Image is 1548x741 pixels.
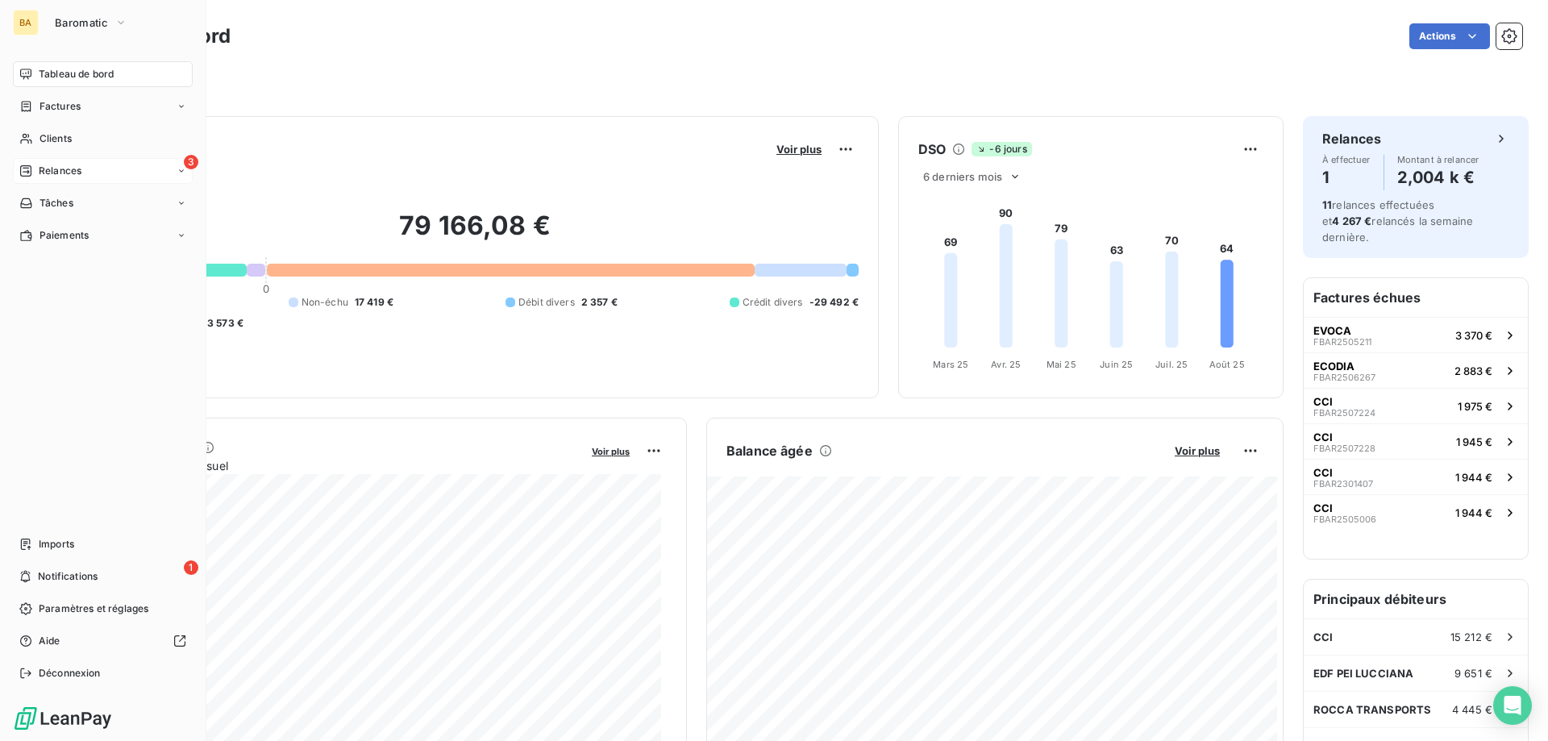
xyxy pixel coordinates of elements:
[40,196,73,210] span: Tâches
[587,443,635,458] button: Voir plus
[263,282,269,295] span: 0
[1313,443,1375,453] span: FBAR2507228
[1313,431,1333,443] span: CCI
[1304,423,1528,459] button: CCIFBAR25072281 945 €
[39,67,114,81] span: Tableau de bord
[1322,155,1371,164] span: À effectuer
[1322,198,1332,211] span: 11
[918,139,946,159] h6: DSO
[13,61,193,87] a: Tableau de bord
[13,126,193,152] a: Clients
[13,223,193,248] a: Paiements
[13,190,193,216] a: Tâches
[355,295,393,310] span: 17 419 €
[40,99,81,114] span: Factures
[1304,317,1528,352] button: EVOCAFBAR25052113 370 €
[13,628,193,654] a: Aide
[1304,459,1528,494] button: CCIFBAR23014071 944 €
[1397,164,1479,190] h4: 2,004 k €
[1332,214,1371,227] span: 4 267 €
[1304,580,1528,618] h6: Principaux débiteurs
[1304,352,1528,388] button: ECODIAFBAR25062672 883 €
[1313,373,1375,382] span: FBAR2506267
[581,295,618,310] span: 2 357 €
[726,441,813,460] h6: Balance âgée
[1313,703,1431,716] span: ROCCA TRANSPORTS
[1313,667,1413,680] span: EDF PEI LUCCIANA
[743,295,803,310] span: Crédit divers
[13,158,193,184] a: 3Relances
[184,155,198,169] span: 3
[13,596,193,622] a: Paramètres et réglages
[1155,359,1188,370] tspan: Juil. 25
[302,295,348,310] span: Non-échu
[38,569,98,584] span: Notifications
[1047,359,1076,370] tspan: Mai 25
[1450,631,1492,643] span: 15 212 €
[1313,479,1373,489] span: FBAR2301407
[1170,443,1225,458] button: Voir plus
[1493,686,1532,725] div: Open Intercom Messenger
[518,295,575,310] span: Débit divers
[1397,155,1479,164] span: Montant à relancer
[55,16,108,29] span: Baromatic
[1454,364,1492,377] span: 2 883 €
[1313,324,1351,337] span: EVOCA
[1455,471,1492,484] span: 1 944 €
[592,446,630,457] span: Voir plus
[1304,494,1528,530] button: CCIFBAR25050061 944 €
[1313,408,1375,418] span: FBAR2507224
[1304,278,1528,317] h6: Factures échues
[39,666,101,681] span: Déconnexion
[1313,514,1376,524] span: FBAR2505006
[933,359,968,370] tspan: Mars 25
[1313,360,1354,373] span: ECODIA
[1313,631,1333,643] span: CCI
[1322,129,1381,148] h6: Relances
[1313,337,1371,347] span: FBAR2505211
[13,10,39,35] div: BA
[1322,164,1371,190] h4: 1
[91,457,580,474] span: Chiffre d'affaires mensuel
[91,210,859,258] h2: 79 166,08 €
[39,602,148,616] span: Paramètres et réglages
[1452,703,1492,716] span: 4 445 €
[13,706,113,731] img: Logo LeanPay
[40,228,89,243] span: Paiements
[13,531,193,557] a: Imports
[40,131,72,146] span: Clients
[1313,502,1333,514] span: CCI
[39,164,81,178] span: Relances
[1313,395,1333,408] span: CCI
[1458,400,1492,413] span: 1 975 €
[1455,506,1492,519] span: 1 944 €
[1100,359,1133,370] tspan: Juin 25
[923,170,1002,183] span: 6 derniers mois
[1454,667,1492,680] span: 9 651 €
[13,94,193,119] a: Factures
[972,142,1031,156] span: -6 jours
[39,634,60,648] span: Aide
[1209,359,1245,370] tspan: Août 25
[772,142,826,156] button: Voir plus
[202,316,243,331] span: -3 573 €
[1456,435,1492,448] span: 1 945 €
[1175,444,1220,457] span: Voir plus
[809,295,859,310] span: -29 492 €
[1304,388,1528,423] button: CCIFBAR25072241 975 €
[991,359,1021,370] tspan: Avr. 25
[1409,23,1490,49] button: Actions
[776,143,822,156] span: Voir plus
[1313,466,1333,479] span: CCI
[1322,198,1473,244] span: relances effectuées et relancés la semaine dernière.
[184,560,198,575] span: 1
[1455,329,1492,342] span: 3 370 €
[39,537,74,552] span: Imports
